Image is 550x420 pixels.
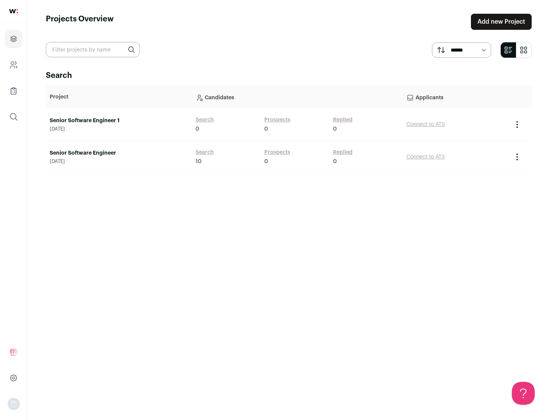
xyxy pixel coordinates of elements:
a: Projects [5,30,23,48]
button: Open dropdown [8,398,20,410]
a: Company and ATS Settings [5,56,23,74]
a: Senior Software Engineer [50,149,188,157]
a: Replied [333,149,353,156]
a: Search [196,116,214,124]
button: Project Actions [513,120,522,129]
span: 0 [264,158,268,165]
a: Search [196,149,214,156]
a: Add new Project [471,14,532,30]
p: Applicants [406,89,505,105]
a: Prospects [264,149,290,156]
h1: Projects Overview [46,14,114,30]
a: Connect to ATS [406,122,445,127]
span: 0 [333,158,337,165]
h2: Search [46,70,532,81]
p: Project [50,93,188,101]
span: 0 [264,125,268,133]
img: wellfound-shorthand-0d5821cbd27db2630d0214b213865d53afaa358527fdda9d0ea32b1df1b89c2c.svg [9,9,18,13]
span: 10 [196,158,202,165]
iframe: Help Scout Beacon - Open [512,382,535,405]
a: Company Lists [5,82,23,100]
span: 0 [333,125,337,133]
button: Project Actions [513,152,522,162]
a: Senior Software Engineer 1 [50,117,188,124]
p: Candidates [196,89,399,105]
a: Prospects [264,116,290,124]
a: Replied [333,116,353,124]
span: 0 [196,125,199,133]
span: [DATE] [50,158,188,165]
img: nopic.png [8,398,20,410]
span: [DATE] [50,126,188,132]
a: Connect to ATS [406,154,445,160]
input: Filter projects by name [46,42,140,57]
